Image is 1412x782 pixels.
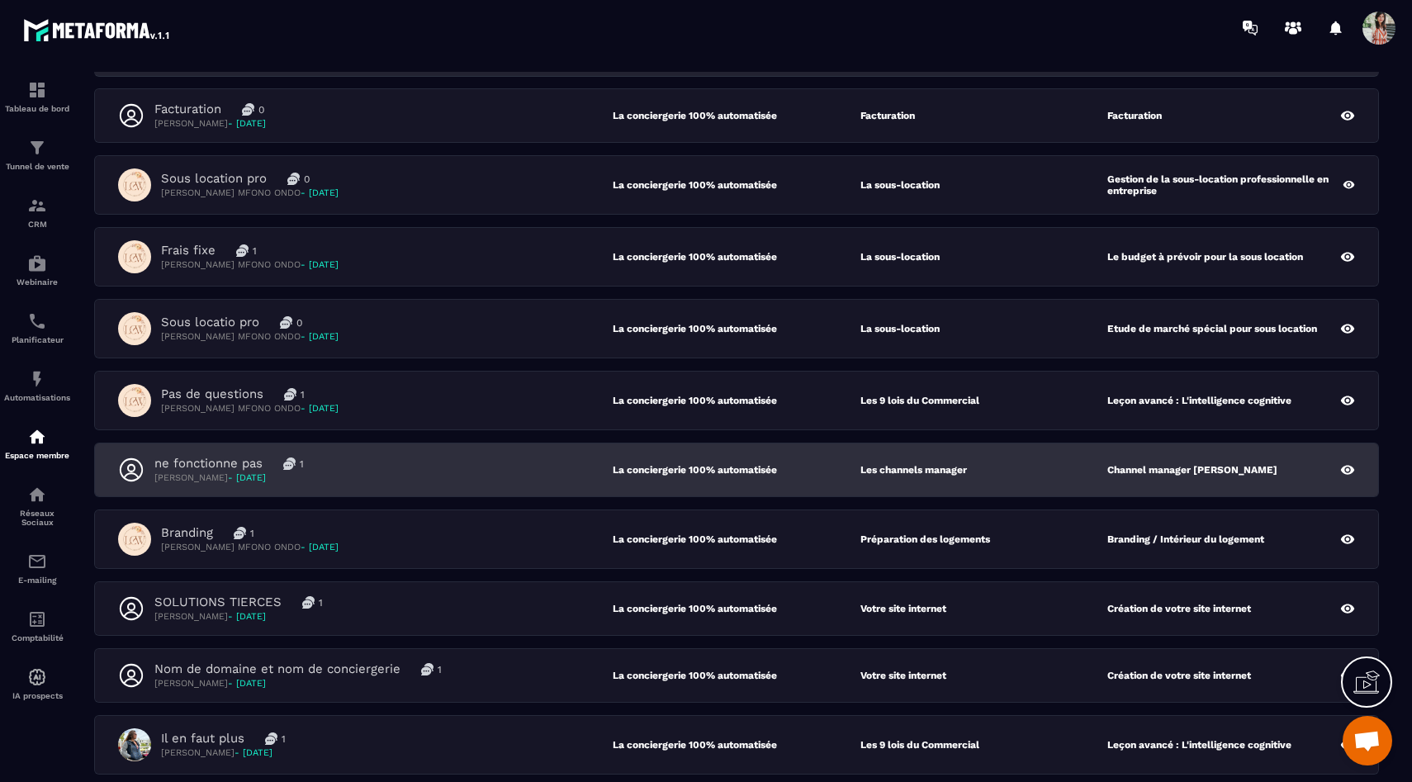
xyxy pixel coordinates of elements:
[4,220,70,229] p: CRM
[301,542,339,552] span: - [DATE]
[860,179,940,191] p: La sous-location
[228,611,266,622] span: - [DATE]
[4,299,70,357] a: schedulerschedulerPlanificateur
[161,746,286,759] p: [PERSON_NAME]
[1107,533,1264,545] p: Branding / Intérieur du logement
[301,403,339,414] span: - [DATE]
[27,485,47,505] img: social-network
[4,241,70,299] a: automationsautomationsWebinaire
[860,464,967,476] p: Les channels manager
[4,277,70,287] p: Webinaire
[1107,739,1291,751] p: Leçon avancé : L'intelligence cognitive
[860,110,915,121] p: Facturation
[860,533,990,545] p: Préparation des logements
[4,472,70,539] a: social-networksocial-networkRéseaux Sociaux
[1107,670,1251,681] p: Création de votre site internet
[301,187,339,198] span: - [DATE]
[154,102,221,117] p: Facturation
[228,118,266,129] span: - [DATE]
[613,739,860,751] p: La conciergerie 100% automatisée
[4,68,70,126] a: formationformationTableau de bord
[23,15,172,45] img: logo
[4,183,70,241] a: formationformationCRM
[27,80,47,100] img: formation
[154,595,282,610] p: SOLUTIONS TIERCES
[319,596,323,609] p: 1
[161,402,339,415] p: [PERSON_NAME] MFONO ONDO
[27,196,47,216] img: formation
[301,331,339,342] span: - [DATE]
[1107,173,1342,197] p: Gestion de la sous-location professionnelle en entreprise
[280,316,292,329] img: messages
[4,539,70,597] a: emailemailE-mailing
[4,691,70,700] p: IA prospects
[242,103,254,116] img: messages
[4,104,70,113] p: Tableau de bord
[301,259,339,270] span: - [DATE]
[161,731,244,746] p: Il en faut plus
[161,258,339,271] p: [PERSON_NAME] MFONO ONDO
[27,311,47,331] img: scheduler
[27,552,47,571] img: email
[27,254,47,273] img: automations
[154,472,304,484] p: [PERSON_NAME]
[613,464,860,476] p: La conciergerie 100% automatisée
[284,388,296,400] img: messages
[4,509,70,527] p: Réseaux Sociaux
[161,315,259,330] p: Sous locatio pro
[1107,395,1291,406] p: Leçon avancé : L'intelligence cognitive
[860,603,946,614] p: Votre site internet
[253,244,257,258] p: 1
[265,732,277,745] img: messages
[228,678,266,689] span: - [DATE]
[613,110,860,121] p: La conciergerie 100% automatisée
[258,103,264,116] p: 0
[27,667,47,687] img: automations
[1107,603,1251,614] p: Création de votre site internet
[234,527,246,539] img: messages
[1107,464,1277,476] p: Channel manager [PERSON_NAME]
[161,541,339,553] p: [PERSON_NAME] MFONO ONDO
[154,117,266,130] p: [PERSON_NAME]
[296,316,302,329] p: 0
[4,357,70,415] a: automationsautomationsAutomatisations
[161,243,216,258] p: Frais fixe
[860,251,940,263] p: La sous-location
[4,335,70,344] p: Planificateur
[860,323,940,334] p: La sous-location
[282,732,286,746] p: 1
[4,415,70,472] a: automationsautomationsEspace membre
[161,171,267,187] p: Sous location pro
[613,251,860,263] p: La conciergerie 100% automatisée
[301,388,305,401] p: 1
[438,663,442,676] p: 1
[154,456,263,472] p: ne fonctionne pas
[283,457,296,470] img: messages
[4,597,70,655] a: accountantaccountantComptabilité
[1107,323,1317,334] p: Etude de marché spécial pour sous location
[613,395,860,406] p: La conciergerie 100% automatisée
[860,395,979,406] p: Les 9 lois du Commercial
[154,610,323,623] p: [PERSON_NAME]
[302,596,315,609] img: messages
[27,609,47,629] img: accountant
[4,576,70,585] p: E-mailing
[613,323,860,334] p: La conciergerie 100% automatisée
[27,138,47,158] img: formation
[1343,716,1392,765] a: Ouvrir le chat
[236,244,249,257] img: messages
[613,603,860,614] p: La conciergerie 100% automatisée
[4,451,70,460] p: Espace membre
[300,457,304,471] p: 1
[228,472,266,483] span: - [DATE]
[161,187,339,199] p: [PERSON_NAME] MFONO ONDO
[613,179,860,191] p: La conciergerie 100% automatisée
[27,427,47,447] img: automations
[235,747,272,758] span: - [DATE]
[304,173,310,186] p: 0
[154,661,400,677] p: Nom de domaine et nom de conciergerie
[4,633,70,642] p: Comptabilité
[421,663,434,675] img: messages
[250,527,254,540] p: 1
[154,677,442,690] p: [PERSON_NAME]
